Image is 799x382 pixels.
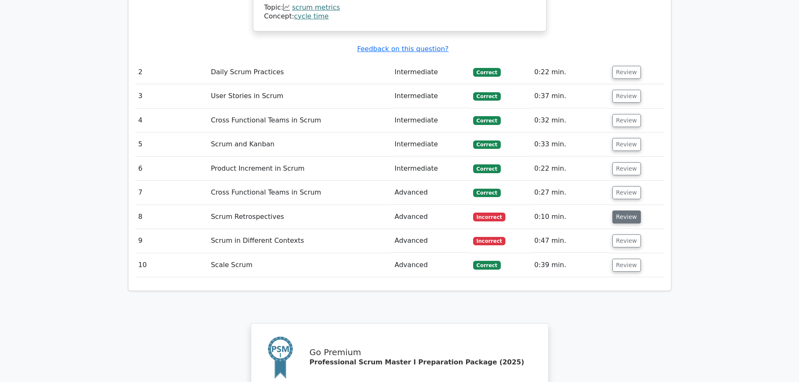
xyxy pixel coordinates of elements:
td: Product Increment in Scrum [208,157,391,181]
td: Daily Scrum Practices [208,60,391,84]
a: Feedback on this question? [357,45,448,53]
span: Correct [473,116,500,125]
td: 2 [135,60,208,84]
span: Incorrect [473,213,505,221]
td: Intermediate [391,109,470,133]
span: Correct [473,261,500,269]
td: User Stories in Scrum [208,84,391,108]
td: 0:32 min. [531,109,609,133]
td: 0:22 min. [531,157,609,181]
td: 5 [135,133,208,156]
span: Correct [473,68,500,76]
td: Scrum and Kanban [208,133,391,156]
td: 3 [135,84,208,108]
td: Cross Functional Teams in Scrum [208,181,391,205]
td: 9 [135,229,208,253]
td: 7 [135,181,208,205]
td: Cross Functional Teams in Scrum [208,109,391,133]
td: 10 [135,253,208,277]
td: 0:39 min. [531,253,609,277]
a: scrum metrics [292,3,340,11]
td: Advanced [391,253,470,277]
a: cycle time [294,12,329,20]
td: Advanced [391,229,470,253]
button: Review [612,259,641,272]
button: Review [612,186,641,199]
button: Review [612,234,641,247]
td: Intermediate [391,60,470,84]
span: Incorrect [473,237,505,245]
button: Review [612,138,641,151]
button: Review [612,210,641,223]
td: 6 [135,157,208,181]
td: 8 [135,205,208,229]
button: Review [612,90,641,103]
span: Correct [473,164,500,173]
td: 4 [135,109,208,133]
div: Concept: [264,12,535,21]
td: 0:27 min. [531,181,609,205]
td: 0:37 min. [531,84,609,108]
td: Advanced [391,205,470,229]
td: Intermediate [391,84,470,108]
td: 0:22 min. [531,60,609,84]
div: Topic: [264,3,535,12]
td: Scrum in Different Contexts [208,229,391,253]
td: Intermediate [391,157,470,181]
button: Review [612,114,641,127]
button: Review [612,162,641,175]
button: Review [612,66,641,79]
td: 0:10 min. [531,205,609,229]
td: Intermediate [391,133,470,156]
td: Scrum Retrospectives [208,205,391,229]
td: Advanced [391,181,470,205]
td: 0:33 min. [531,133,609,156]
td: 0:47 min. [531,229,609,253]
span: Correct [473,140,500,149]
td: Scale Scrum [208,253,391,277]
span: Correct [473,189,500,197]
span: Correct [473,92,500,101]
